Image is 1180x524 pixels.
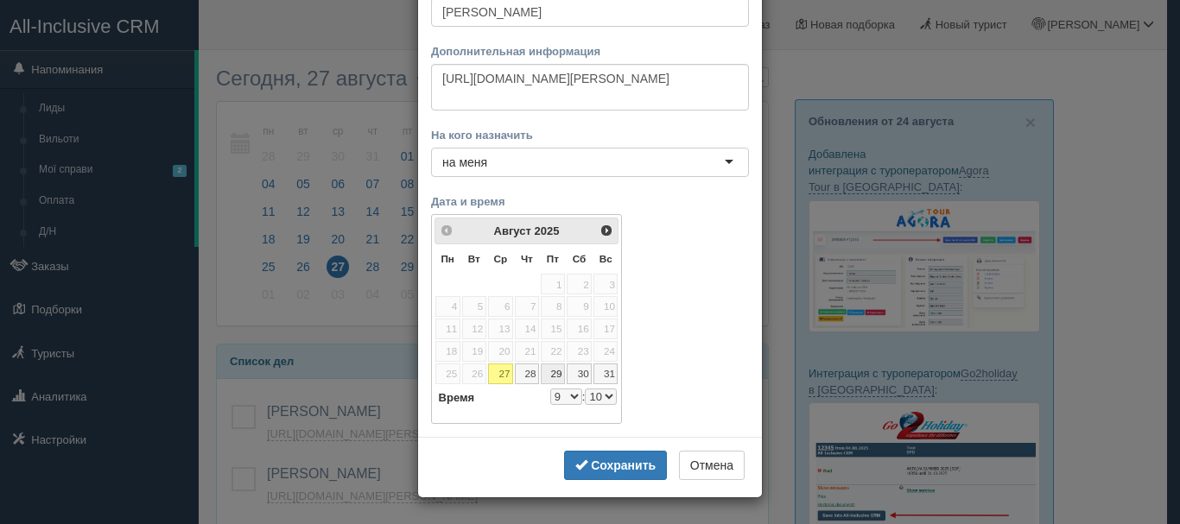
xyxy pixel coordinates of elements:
[593,363,618,384] a: 31
[494,224,531,237] span: Август
[435,388,475,407] dt: Время
[600,253,612,264] span: Воскресенье
[442,154,487,171] div: на меня
[535,224,560,237] span: 2025
[567,363,592,384] a: 30
[600,224,613,237] span: След>
[573,253,587,264] span: Суббота
[468,253,480,264] span: Вторник
[431,43,749,60] label: Дополнительная информация
[521,253,533,264] span: Четверг
[679,451,745,480] button: Отмена
[431,193,749,210] label: Дата и время
[591,458,656,472] b: Сохранить
[515,363,539,384] a: 28
[564,451,667,480] button: Сохранить
[596,220,616,240] a: След>
[441,253,454,264] span: Понедельник
[431,127,749,143] label: На кого назначить
[488,363,513,384] a: 27
[547,253,559,264] span: Пятница
[541,363,565,384] a: 29
[493,253,507,264] span: Среда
